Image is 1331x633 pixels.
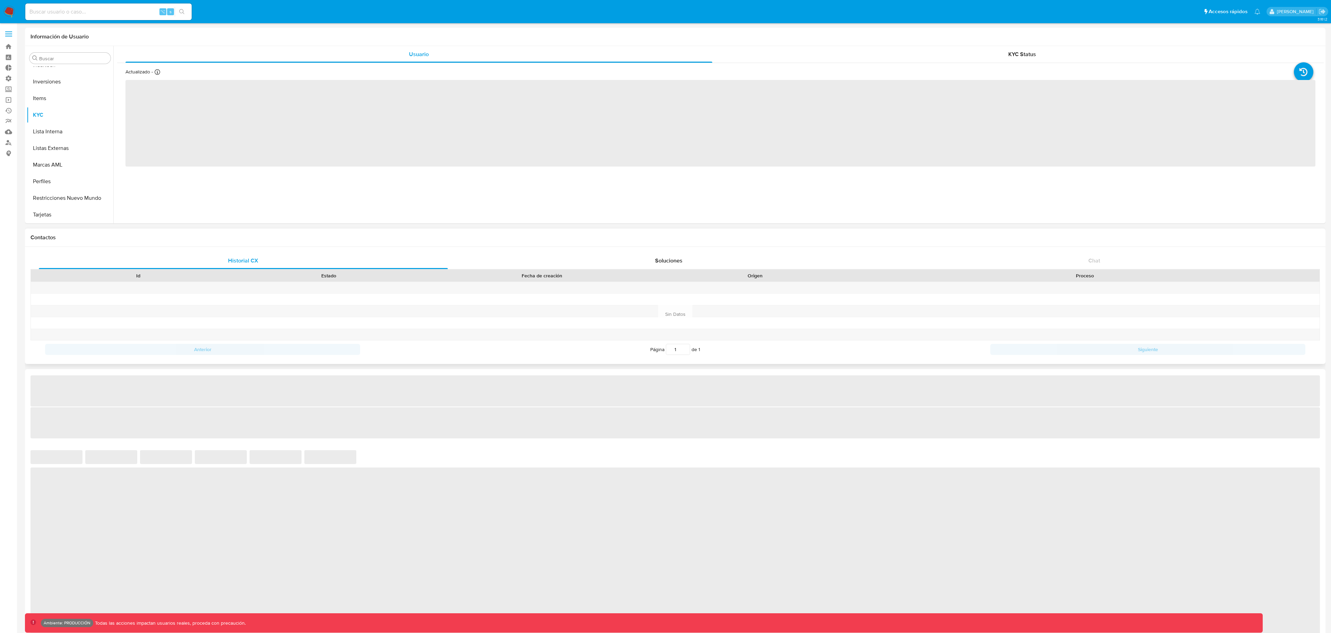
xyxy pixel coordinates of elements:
[31,33,89,40] h1: Información de Usuario
[27,173,113,190] button: Perfiles
[228,257,258,265] span: Historial CX
[27,90,113,107] button: Items
[195,450,247,464] span: ‌
[250,450,302,464] span: ‌
[31,450,82,464] span: ‌
[125,69,153,75] p: Actualizado -
[409,50,429,58] span: Usuario
[1088,257,1100,265] span: Chat
[32,55,38,61] button: Buscar
[44,622,90,624] p: Ambiente: PRODUCCIÓN
[27,73,113,90] button: Inversiones
[655,257,682,265] span: Soluciones
[27,107,113,123] button: KYC
[855,272,1315,279] div: Proceso
[160,8,165,15] span: ⌥
[175,7,189,17] button: search-icon
[1254,9,1260,15] a: Notificaciones
[169,8,172,15] span: s
[85,450,137,464] span: ‌
[698,346,700,353] span: 1
[140,450,192,464] span: ‌
[1209,8,1247,15] span: Accesos rápidos
[125,80,1315,167] span: ‌
[48,272,229,279] div: Id
[1277,8,1316,15] p: leandrojossue.ramirez@mercadolibre.com.co
[27,157,113,173] button: Marcas AML
[27,206,113,223] button: Tarjetas
[1319,8,1326,15] a: Salir
[238,272,419,279] div: Estado
[31,407,1320,438] span: ‌
[31,234,1320,241] h1: Contactos
[25,7,192,16] input: Buscar usuario o caso...
[39,55,108,62] input: Buscar
[93,620,246,626] p: Todas las acciones impactan usuarios reales, proceda con precaución.
[664,272,845,279] div: Origen
[27,190,113,206] button: Restricciones Nuevo Mundo
[650,344,700,355] span: Página de
[429,272,655,279] div: Fecha de creación
[1008,50,1036,58] span: KYC Status
[27,140,113,157] button: Listas Externas
[45,344,360,355] button: Anterior
[304,450,356,464] span: ‌
[27,123,113,140] button: Lista Interna
[31,375,1320,407] span: ‌
[990,344,1305,355] button: Siguiente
